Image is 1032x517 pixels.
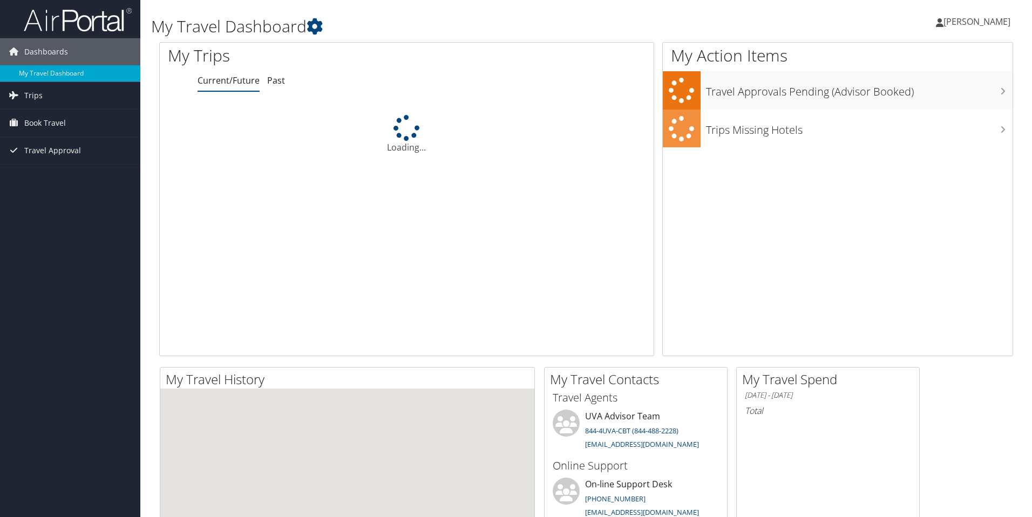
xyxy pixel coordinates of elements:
span: Trips [24,82,43,109]
a: Trips Missing Hotels [663,110,1013,148]
a: [PHONE_NUMBER] [585,494,646,504]
h3: Travel Approvals Pending (Advisor Booked) [706,79,1013,99]
h6: Total [745,405,911,417]
h2: My Travel History [166,370,534,389]
a: [PERSON_NAME] [936,5,1021,38]
h1: My Action Items [663,44,1013,67]
h2: My Travel Spend [742,370,919,389]
h6: [DATE] - [DATE] [745,390,911,400]
a: 844-4UVA-CBT (844-488-2228) [585,426,678,436]
a: Travel Approvals Pending (Advisor Booked) [663,71,1013,110]
h2: My Travel Contacts [550,370,727,389]
a: [EMAIL_ADDRESS][DOMAIN_NAME] [585,507,699,517]
h3: Online Support [553,458,719,473]
h3: Travel Agents [553,390,719,405]
img: airportal-logo.png [24,7,132,32]
h3: Trips Missing Hotels [706,117,1013,138]
span: Book Travel [24,110,66,137]
a: [EMAIL_ADDRESS][DOMAIN_NAME] [585,439,699,449]
h1: My Trips [168,44,440,67]
span: Dashboards [24,38,68,65]
a: Current/Future [198,74,260,86]
h1: My Travel Dashboard [151,15,731,38]
div: Loading... [160,115,654,154]
span: [PERSON_NAME] [943,16,1010,28]
a: Past [267,74,285,86]
span: Travel Approval [24,137,81,164]
li: UVA Advisor Team [547,410,724,454]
